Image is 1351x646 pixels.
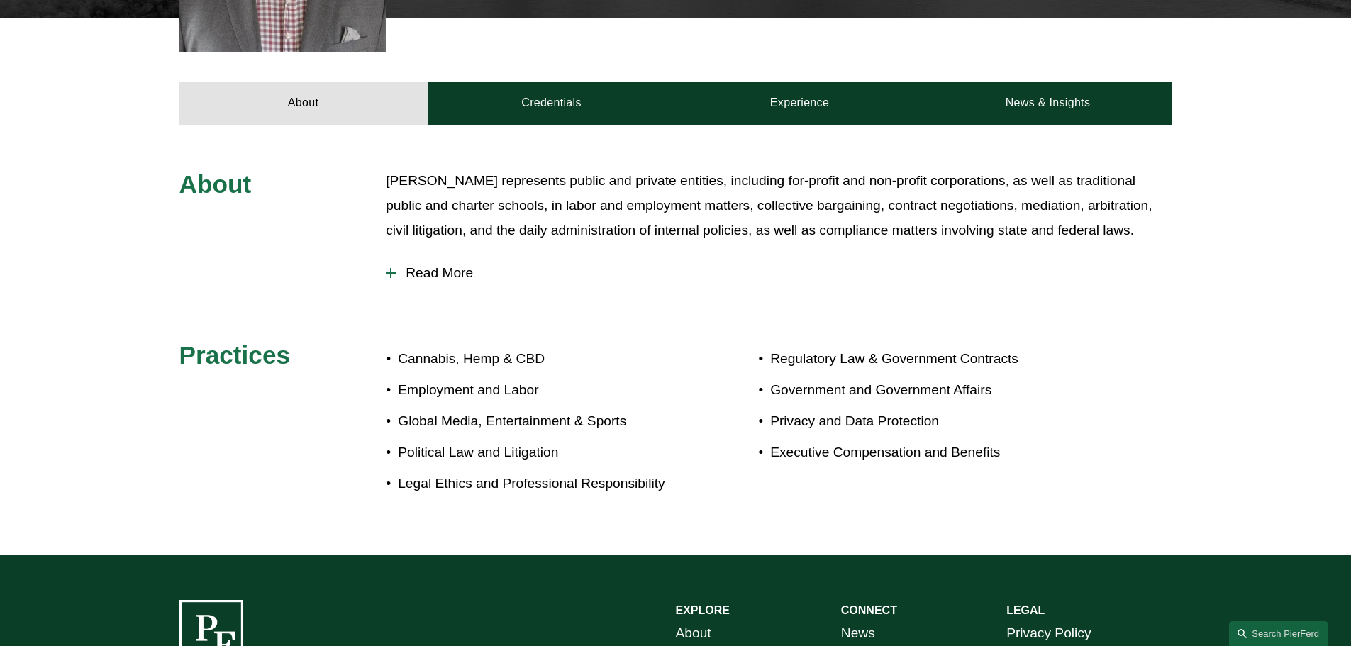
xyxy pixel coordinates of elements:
[1229,621,1328,646] a: Search this site
[770,409,1089,434] p: Privacy and Data Protection
[676,621,711,646] a: About
[386,255,1172,291] button: Read More
[386,169,1172,243] p: [PERSON_NAME] represents public and private entities, including for-profit and non-profit corpora...
[398,472,675,496] p: Legal Ethics and Professional Responsibility
[398,440,675,465] p: Political Law and Litigation
[398,378,675,403] p: Employment and Labor
[398,347,675,372] p: Cannabis, Hemp & CBD
[179,170,252,198] span: About
[770,378,1089,403] p: Government and Government Affairs
[676,82,924,124] a: Experience
[398,409,675,434] p: Global Media, Entertainment & Sports
[841,604,897,616] strong: CONNECT
[923,82,1172,124] a: News & Insights
[1006,621,1091,646] a: Privacy Policy
[770,347,1089,372] p: Regulatory Law & Government Contracts
[770,440,1089,465] p: Executive Compensation and Benefits
[179,341,291,369] span: Practices
[841,621,875,646] a: News
[676,604,730,616] strong: EXPLORE
[179,82,428,124] a: About
[396,265,1172,281] span: Read More
[428,82,676,124] a: Credentials
[1006,604,1045,616] strong: LEGAL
